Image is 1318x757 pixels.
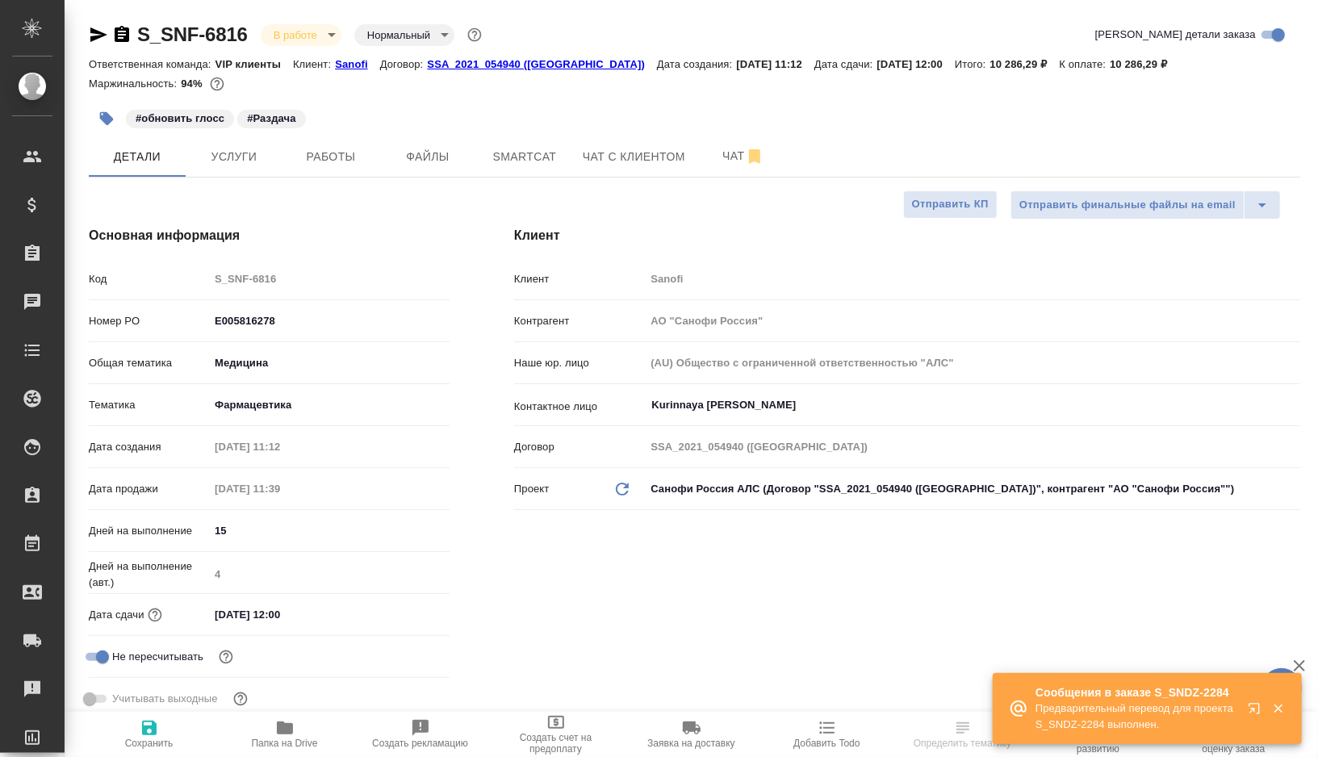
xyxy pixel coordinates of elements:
span: Сохранить [125,738,174,749]
button: Добавить Todo [759,712,895,757]
span: Создать счет на предоплату [498,732,614,755]
button: Если добавить услуги и заполнить их объемом, то дата рассчитается автоматически [144,604,165,625]
button: Добавить тэг [89,101,124,136]
p: Дней на выполнение (авт.) [89,558,209,591]
div: Медицина [209,349,450,377]
p: 10 286,29 ₽ [990,58,1060,70]
p: 10 286,29 ₽ [1110,58,1179,70]
button: Включи, если не хочешь, чтобы указанная дата сдачи изменилась после переставления заказа в 'Подтв... [215,646,236,667]
div: В работе [261,24,341,46]
p: Договор: [380,58,428,70]
div: Санофи Россия АЛС (Договор "SSA_2021_054940 ([GEOGRAPHIC_DATA])", контрагент "АО "Санофи Россия"") [645,475,1300,503]
p: Код [89,271,209,287]
button: Открыть в новой вкладке [1238,692,1277,731]
span: Отправить финальные файлы на email [1019,196,1236,215]
button: Заявка на доставку [624,712,759,757]
p: Контрагент [514,313,645,329]
p: Ответственная команда: [89,58,215,70]
p: Маржинальность: [89,77,181,90]
button: 🙏 [1262,668,1302,709]
input: Пустое поле [645,351,1300,374]
span: Услуги [195,147,273,167]
p: Дата создания [89,439,209,455]
input: Пустое поле [209,563,450,586]
p: Sanofi [335,58,380,70]
p: Тематика [89,397,209,413]
span: Определить тематику [914,738,1011,749]
button: Сохранить [82,712,217,757]
div: В работе [354,24,454,46]
span: Учитывать выходные [112,691,218,707]
p: SSA_2021_054940 ([GEOGRAPHIC_DATA]) [427,58,657,70]
h4: Основная информация [89,226,450,245]
input: Пустое поле [209,477,350,500]
span: Папка на Drive [252,738,318,749]
p: Наше юр. лицо [514,355,645,371]
h4: Клиент [514,226,1300,245]
p: К оплате: [1060,58,1111,70]
p: VIP клиенты [215,58,293,70]
p: Итого: [955,58,990,70]
input: ✎ Введи что-нибудь [209,603,350,626]
p: Общая тематика [89,355,209,371]
span: Детали [98,147,176,167]
p: Предварительный перевод для проекта S_SNDZ-2284 выполнен. [1036,701,1237,733]
p: #обновить глосс [136,111,224,127]
button: 544.00 RUB; [207,73,228,94]
input: ✎ Введи что-нибудь [209,519,450,542]
p: 94% [181,77,206,90]
span: Чат с клиентом [583,147,685,167]
button: Выбери, если сб и вс нужно считать рабочими днями для выполнения заказа. [230,688,251,709]
span: Чат [705,146,782,166]
p: Номер PO [89,313,209,329]
a: S_SNF-6816 [137,23,248,45]
p: Дата продажи [89,481,209,497]
p: Проект [514,481,550,497]
span: Файлы [389,147,467,167]
button: Папка на Drive [217,712,353,757]
p: Клиент: [293,58,335,70]
button: Создать счет на предоплату [488,712,624,757]
span: Создать рекламацию [372,738,468,749]
span: Не пересчитывать [112,649,203,665]
span: Добавить Todo [793,738,860,749]
span: [PERSON_NAME] детали заказа [1095,27,1256,43]
span: обновить глосс [124,111,236,124]
button: Определить тематику [895,712,1031,757]
span: Отправить КП [912,195,989,214]
p: Сообщения в заказе S_SNDZ-2284 [1036,684,1237,701]
p: Дата сдачи [89,607,144,623]
p: Договор [514,439,645,455]
p: Контактное лицо [514,399,645,415]
button: Создать рекламацию [353,712,488,757]
span: Smartcat [486,147,563,167]
button: Скопировать ссылку [112,25,132,44]
p: Клиент [514,271,645,287]
svg: Отписаться [745,147,764,166]
input: Пустое поле [209,435,350,458]
p: [DATE] 11:12 [736,58,814,70]
button: Отправить КП [903,190,998,219]
input: Пустое поле [209,267,450,291]
a: SSA_2021_054940 ([GEOGRAPHIC_DATA]) [427,56,657,70]
button: Скопировать ссылку для ЯМессенджера [89,25,108,44]
input: Пустое поле [645,435,1300,458]
button: В работе [269,28,322,42]
span: Заявка на доставку [647,738,734,749]
button: Нормальный [362,28,435,42]
span: Работы [292,147,370,167]
p: [DATE] 12:00 [877,58,955,70]
input: Пустое поле [645,267,1300,291]
input: ✎ Введи что-нибудь [209,309,450,332]
button: Отправить финальные файлы на email [1010,190,1245,220]
p: Дата создания: [657,58,736,70]
input: Пустое поле [645,309,1300,332]
button: Доп статусы указывают на важность/срочность заказа [464,24,485,45]
p: Дата сдачи: [814,58,877,70]
button: Закрыть [1262,701,1295,716]
p: Дней на выполнение [89,523,209,539]
button: Open [1291,404,1295,407]
span: Раздача [236,111,308,124]
div: Фармацевтика [209,391,450,419]
a: Sanofi [335,56,380,70]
